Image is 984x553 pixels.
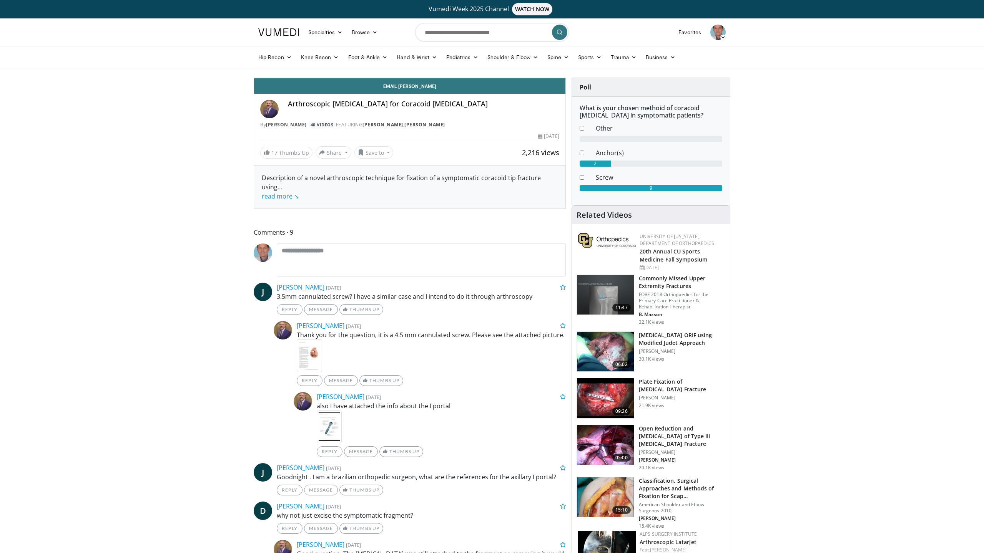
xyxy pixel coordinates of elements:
[346,323,361,329] small: [DATE]
[260,100,279,118] img: Avatar
[297,321,344,330] a: [PERSON_NAME]
[640,233,714,247] a: University of [US_STATE] Department of Orthopaedics
[639,515,725,522] p: [PERSON_NAME]
[612,454,631,462] span: 05:00
[277,485,303,495] a: Reply
[297,540,344,549] a: [PERSON_NAME]
[580,104,722,119] h6: What is your chosen methoid of coracoid [MEDICAL_DATA] in symptomatic patients?
[288,100,559,108] h4: Arthroscopic [MEDICAL_DATA] for Coracoid [MEDICAL_DATA]
[308,121,336,128] a: 40 Videos
[580,185,722,191] div: 9
[297,375,322,386] a: Reply
[339,485,383,495] a: Thumbs Up
[254,283,272,301] a: J
[262,192,299,200] a: read more ↘
[344,446,378,457] a: Message
[483,50,543,65] a: Shoulder & Elbow
[274,321,292,339] img: Avatar
[577,378,725,419] a: 09:26 Plate Fixation of [MEDICAL_DATA] Fracture [PERSON_NAME] 21.9K views
[262,183,299,200] span: ...
[577,477,634,517] img: marra_0_1.png.150x105_q85_crop-smart_upscale.jpg
[366,394,381,401] small: [DATE]
[354,146,394,159] button: Save to
[580,161,612,167] div: 2
[258,28,299,36] img: VuMedi Logo
[639,402,664,409] p: 21.9K views
[415,23,569,41] input: Search topics, interventions
[612,506,631,514] span: 15:10
[254,50,296,65] a: Hip Recon
[344,50,392,65] a: Foot & Ankle
[277,502,324,510] a: [PERSON_NAME]
[404,121,445,128] a: [PERSON_NAME]
[577,477,725,529] a: 15:10 Classification, Surgical Approaches and Methods of Fixation for Scap… American Shoulder and...
[262,173,558,201] div: Description of a novel arthroscopic technique for fixation of a symptomatic coracoid tip fracture...
[612,407,631,415] span: 09:26
[260,147,312,159] a: 17 Thumbs Up
[442,50,483,65] a: Pediatrics
[639,395,725,401] p: [PERSON_NAME]
[294,392,312,411] img: Avatar
[640,248,707,263] a: 20th Annual CU Sports Medicine Fall Symposium
[639,465,664,471] p: 20.1K views
[326,503,341,510] small: [DATE]
[362,121,403,128] a: [PERSON_NAME]
[347,25,382,40] a: Browse
[573,50,607,65] a: Sports
[606,50,641,65] a: Trauma
[639,449,725,455] p: [PERSON_NAME]
[577,275,725,325] a: 11:47 Commonly Missed Upper Extremity Fractures FORE 2018 Orthopaedics for the Primary Care Pract...
[259,3,725,15] a: Vumedi Week 2025 ChannelWATCH NOW
[326,284,341,291] small: [DATE]
[640,538,696,546] a: Arthroscopic Latarjet
[580,83,591,91] strong: Poll
[254,502,272,520] a: D
[254,227,566,237] span: Comments 9
[317,392,364,401] a: [PERSON_NAME]
[277,472,566,482] p: Goodnight . I am a brazilian orthopedic surgeon, what are the references for the axillary I portal?
[277,283,324,291] a: [PERSON_NAME]
[612,304,631,311] span: 11:47
[674,25,706,40] a: Favorites
[590,173,728,182] dd: Screw
[639,275,725,290] h3: Commonly Missed Upper Extremity Fractures
[612,361,631,368] span: 06:02
[640,531,697,537] a: Alps Surgery Institute
[317,446,342,457] a: Reply
[577,210,632,220] h4: Related Videos
[277,464,324,472] a: [PERSON_NAME]
[297,339,322,372] img: 11ed4302-31cb-41af-aefc-f5282ac6c5bf.jpeg.75x75_q85.jpg
[639,425,725,448] h3: Open Reduction and [MEDICAL_DATA] of Type III [MEDICAL_DATA] Fracture
[577,332,634,372] img: 322858_0000_1.png.150x105_q85_crop-smart_upscale.jpg
[639,457,725,463] p: [PERSON_NAME]
[339,523,383,534] a: Thumbs Up
[271,149,278,156] span: 17
[639,502,725,514] p: American Shoulder and Elbow Surgeons 2010
[304,485,338,495] a: Message
[277,292,566,301] p: 3.5mm cannulated screw? I have a similar case and I intend to do it through arthroscopy
[297,330,566,339] p: Thank you for the question, it is a 4.5 mm cannulated screw. Please see the attached picture.
[379,446,423,457] a: Thumbs Up
[304,304,338,315] a: Message
[304,523,338,534] a: Message
[590,124,728,133] dd: Other
[254,463,272,482] a: J
[317,401,566,411] p: also I have attached the info about the I portal
[266,121,307,128] a: [PERSON_NAME]
[543,50,573,65] a: Spine
[392,50,442,65] a: Hand & Wrist
[639,348,725,354] p: [PERSON_NAME]
[577,331,725,372] a: 06:02 [MEDICAL_DATA] ORIF using Modified Judet Approach [PERSON_NAME] 30.1K views
[522,148,559,157] span: 2,216 views
[577,275,634,315] img: b2c65235-e098-4cd2-ab0f-914df5e3e270.150x105_q85_crop-smart_upscale.jpg
[326,465,341,472] small: [DATE]
[639,356,664,362] p: 30.1K views
[254,78,565,94] a: Email [PERSON_NAME]
[639,319,664,325] p: 32.1K views
[639,378,725,393] h3: Plate Fixation of [MEDICAL_DATA] Fracture
[710,25,726,40] a: Avatar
